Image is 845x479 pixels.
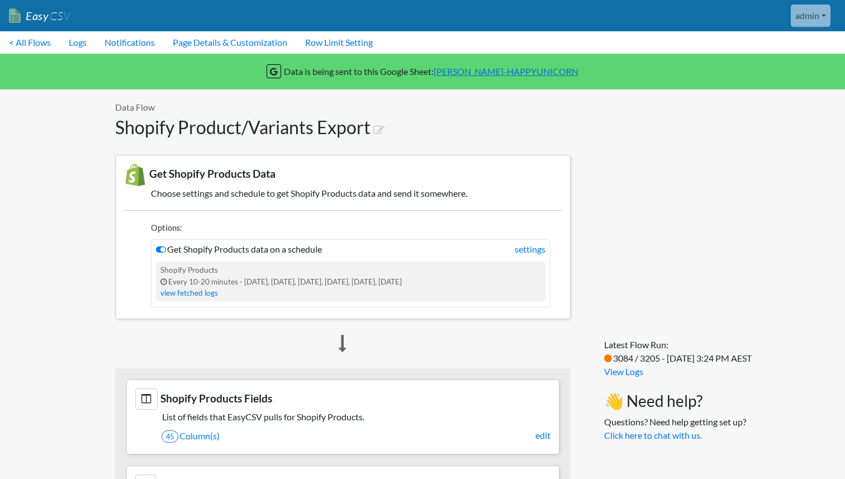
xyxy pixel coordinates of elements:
[604,366,643,377] a: View Logs
[124,164,146,186] img: Shopify Products
[49,9,70,23] span: CSV
[604,415,752,442] p: Questions? Need help getting set up?
[798,434,834,468] iframe: chat widget
[604,392,752,411] h3: 👋 Need help?
[633,183,834,429] iframe: chat widget
[791,4,830,27] a: admin
[135,411,550,422] h5: List of fields that EasyCSV pulls for Shopify Products.
[162,430,178,443] span: 45
[434,66,578,77] a: [PERSON_NAME]-HAPPYUNICORN
[151,239,550,307] li: Get Shopify Products data on a schedule
[604,430,702,440] a: Click here to chat with us.
[115,117,571,138] h1: Shopify Product/Variants Export
[515,243,545,256] a: settings
[162,426,550,445] a: 45Column(s)
[115,101,571,114] p: Data Flow
[96,31,164,54] a: Notifications
[296,31,382,54] a: Row Limit Setting
[60,31,96,54] a: Logs
[535,429,550,442] a: edit
[156,262,545,301] div: Shopify Products Every 10-20 minutes - [DATE], [DATE], [DATE], [DATE], [DATE], [DATE]
[164,31,296,54] a: Page Details & Customization
[124,188,562,198] h5: Choose settings and schedule to get Shopify Products data and send it somewhere.
[151,222,550,237] li: Options:
[160,288,218,297] a: view fetched logs
[9,4,70,27] a: EasyCSV
[135,388,550,409] h3: Shopify Products Fields
[604,339,752,363] span: Latest Flow Run: 3084 / 3205 - [DATE] 3:24 PM AEST
[124,164,562,186] h3: Get Shopify Products Data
